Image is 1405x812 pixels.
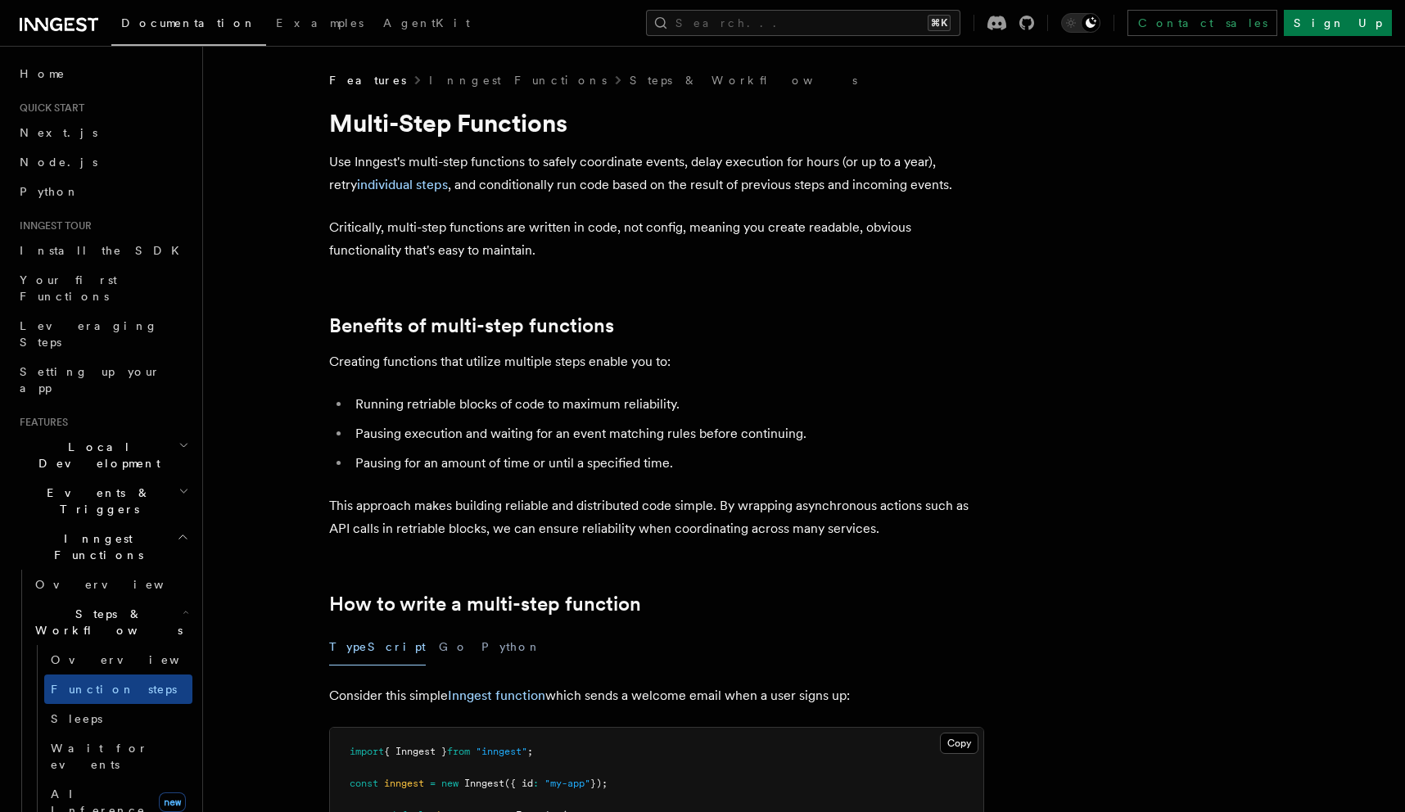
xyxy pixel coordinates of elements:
span: inngest [384,778,424,789]
span: Node.js [20,156,97,169]
h1: Multi-Step Functions [329,108,984,138]
span: new [159,792,186,812]
a: Next.js [13,118,192,147]
p: Consider this simple which sends a welcome email when a user signs up: [329,684,984,707]
span: Inngest Functions [13,530,177,563]
p: Use Inngest's multi-step functions to safely coordinate events, delay execution for hours (or up ... [329,151,984,196]
li: Running retriable blocks of code to maximum reliability. [350,393,984,416]
span: Overview [35,578,204,591]
a: Steps & Workflows [630,72,857,88]
span: Local Development [13,439,178,471]
span: "inngest" [476,746,527,757]
button: Search...⌘K [646,10,960,36]
a: Sleeps [44,704,192,733]
a: Benefits of multi-step functions [329,314,614,337]
a: Function steps [44,674,192,704]
button: Inngest Functions [13,524,192,570]
a: Inngest Functions [429,72,607,88]
li: Pausing execution and waiting for an event matching rules before continuing. [350,422,984,445]
span: Setting up your app [20,365,160,395]
button: Steps & Workflows [29,599,192,645]
span: const [350,778,378,789]
a: individual steps [357,177,448,192]
span: "my-app" [544,778,590,789]
span: Python [20,185,79,198]
span: Sleeps [51,712,102,725]
button: Go [439,629,468,665]
a: Contact sales [1127,10,1277,36]
span: Your first Functions [20,273,117,303]
a: Install the SDK [13,236,192,265]
p: Critically, multi-step functions are written in code, not config, meaning you create readable, ob... [329,216,984,262]
span: }); [590,778,608,789]
button: Copy [940,733,978,754]
span: : [533,778,539,789]
a: Home [13,59,192,88]
button: Local Development [13,432,192,478]
span: Function steps [51,683,177,696]
span: Inngest tour [13,219,92,232]
button: Events & Triggers [13,478,192,524]
span: AgentKit [383,16,470,29]
span: Examples [276,16,364,29]
a: Wait for events [44,733,192,779]
a: Overview [29,570,192,599]
span: ({ id [504,778,533,789]
span: Next.js [20,126,97,139]
span: from [447,746,470,757]
p: This approach makes building reliable and distributed code simple. By wrapping asynchronous actio... [329,494,984,540]
span: Wait for events [51,742,148,771]
a: Node.js [13,147,192,177]
button: Toggle dark mode [1061,13,1100,33]
a: How to write a multi-step function [329,593,641,616]
span: Events & Triggers [13,485,178,517]
a: Examples [266,5,373,44]
a: Leveraging Steps [13,311,192,357]
span: = [430,778,436,789]
kbd: ⌘K [928,15,951,31]
a: Inngest function [448,688,545,703]
span: Steps & Workflows [29,606,183,638]
span: new [441,778,459,789]
a: Overview [44,645,192,674]
span: Inngest [464,778,504,789]
a: Sign Up [1284,10,1392,36]
span: Leveraging Steps [20,319,158,349]
button: Python [481,629,541,665]
span: Install the SDK [20,244,189,257]
span: Features [13,416,68,429]
span: ; [527,746,533,757]
a: Python [13,177,192,206]
span: Overview [51,653,219,666]
button: TypeScript [329,629,426,665]
a: AgentKit [373,5,480,44]
p: Creating functions that utilize multiple steps enable you to: [329,350,984,373]
a: Setting up your app [13,357,192,403]
span: Documentation [121,16,256,29]
a: Documentation [111,5,266,46]
span: Home [20,65,66,82]
li: Pausing for an amount of time or until a specified time. [350,452,984,475]
a: Your first Functions [13,265,192,311]
span: { Inngest } [384,746,447,757]
span: Quick start [13,101,84,115]
span: import [350,746,384,757]
span: Features [329,72,406,88]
